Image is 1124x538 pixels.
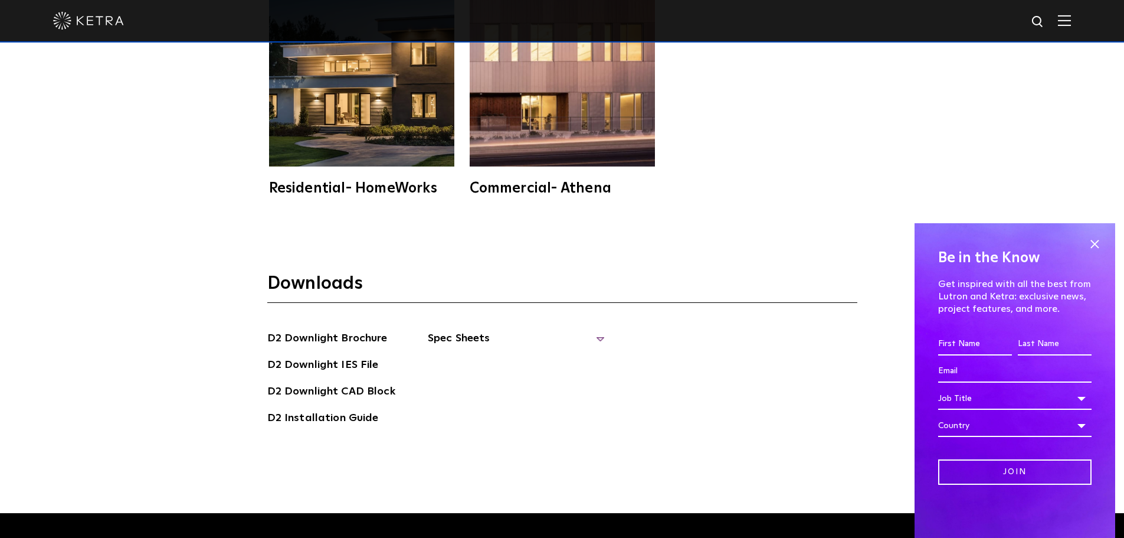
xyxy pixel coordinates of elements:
[428,330,605,356] span: Spec Sheets
[53,12,124,30] img: ketra-logo-2019-white
[267,357,379,376] a: D2 Downlight IES File
[267,272,857,303] h3: Downloads
[1058,15,1071,26] img: Hamburger%20Nav.svg
[1031,15,1046,30] img: search icon
[267,410,379,429] a: D2 Installation Guide
[938,278,1092,315] p: Get inspired with all the best from Lutron and Ketra: exclusive news, project features, and more.
[938,333,1012,356] input: First Name
[938,387,1092,410] div: Job Title
[267,330,388,349] a: D2 Downlight Brochure
[269,181,454,195] div: Residential- HomeWorks
[938,360,1092,383] input: Email
[1018,333,1092,356] input: Last Name
[267,383,395,402] a: D2 Downlight CAD Block
[938,415,1092,437] div: Country
[938,459,1092,485] input: Join
[470,181,655,195] div: Commercial- Athena
[938,247,1092,269] h4: Be in the Know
